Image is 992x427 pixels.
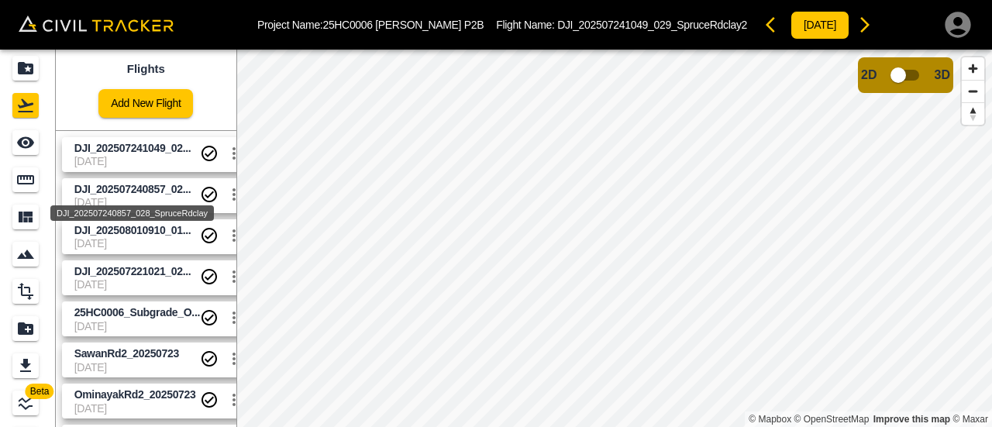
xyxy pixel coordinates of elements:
[873,414,950,425] a: Map feedback
[794,414,870,425] a: OpenStreetMap
[962,80,984,102] button: Zoom out
[962,102,984,125] button: Reset bearing to north
[861,68,877,82] span: 2D
[557,19,747,31] span: DJI_202507241049_029_SpruceRdclay2
[749,414,791,425] a: Mapbox
[935,68,950,82] span: 3D
[962,57,984,80] button: Zoom in
[257,19,484,31] p: Project Name: 25HC0006 [PERSON_NAME] P2B
[50,205,214,221] div: DJI_202507240857_028_SpruceRdclay
[236,50,992,427] canvas: Map
[19,15,174,32] img: Civil Tracker
[952,414,988,425] a: Maxar
[790,11,849,40] button: [DATE]
[496,19,747,31] p: Flight Name:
